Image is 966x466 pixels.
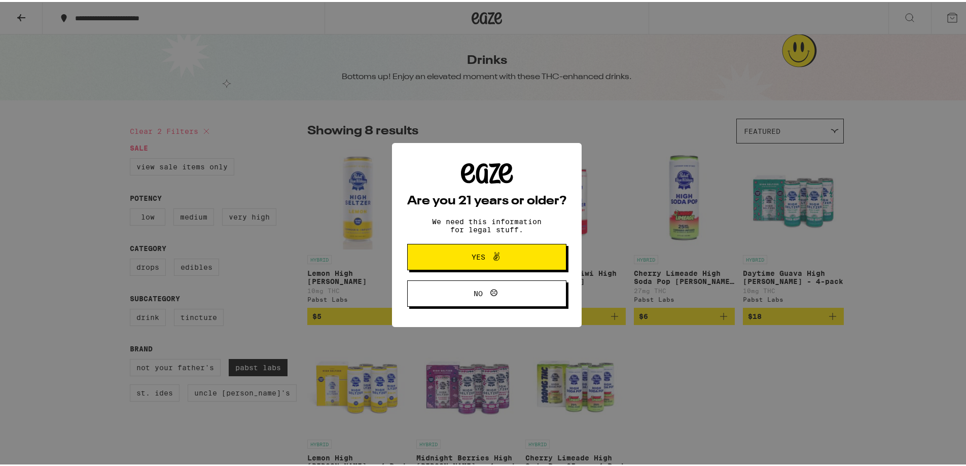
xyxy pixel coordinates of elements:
[423,216,550,232] p: We need this information for legal stuff.
[407,193,566,205] h2: Are you 21 years or older?
[474,288,483,295] span: No
[6,7,73,15] span: Hi. Need any help?
[407,278,566,305] button: No
[472,252,485,259] span: Yes
[407,242,566,268] button: Yes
